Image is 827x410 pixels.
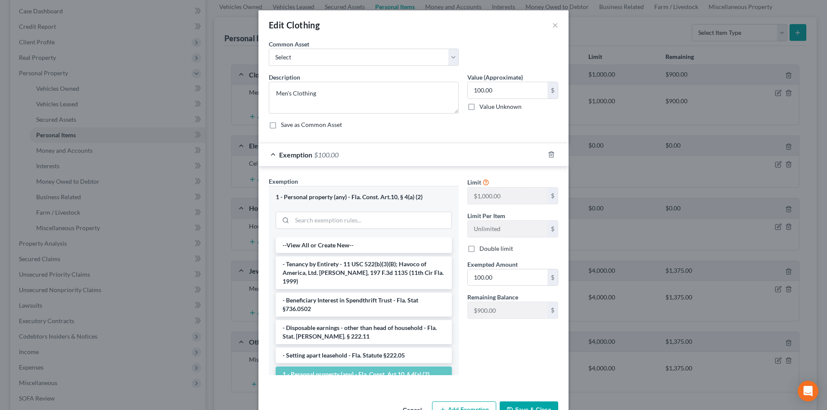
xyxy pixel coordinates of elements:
span: Exemption [269,178,298,185]
span: Description [269,74,300,81]
label: Save as Common Asset [281,120,342,129]
input: -- [468,221,547,237]
span: Limit [467,179,481,186]
input: -- [468,188,547,204]
div: 1 - Personal property (any) - Fla. Const. Art.10, § 4(a) (2) [276,193,452,201]
input: -- [468,302,547,318]
div: $ [547,269,558,286]
input: Search exemption rules... [292,212,451,228]
div: $ [547,188,558,204]
div: Open Intercom Messenger [798,381,818,401]
span: Exempted Amount [467,261,518,268]
label: Remaining Balance [467,293,518,302]
label: Limit Per Item [467,211,505,220]
label: Double limit [479,244,513,253]
li: 1 - Personal property (any) - Fla. Const. Art.10, § 4(a) (2) [276,367,452,382]
li: - Disposable earnings - other than head of household - Fla. Stat. [PERSON_NAME]. § 222.11 [276,320,452,344]
span: $100.00 [314,151,339,159]
div: $ [547,82,558,99]
label: Value (Approximate) [467,73,523,82]
div: Edit Clothing [269,19,320,31]
li: - Beneficiary Interest in Spendthrift Trust - Fla. Stat §736.0502 [276,293,452,317]
label: Value Unknown [479,102,522,111]
span: Exemption [279,151,312,159]
div: $ [547,302,558,318]
button: × [552,20,558,30]
input: 0.00 [468,269,547,286]
li: --View All or Create New-- [276,237,452,253]
input: 0.00 [468,82,547,99]
div: $ [547,221,558,237]
li: - Setting apart leasehold - Fla. Statute §222.05 [276,348,452,363]
label: Common Asset [269,40,309,49]
li: - Tenancy by Entirety - 11 USC 522(b)(3)(B); Havoco of America, Ltd. [PERSON_NAME], 197 F.3d 1135... [276,256,452,289]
